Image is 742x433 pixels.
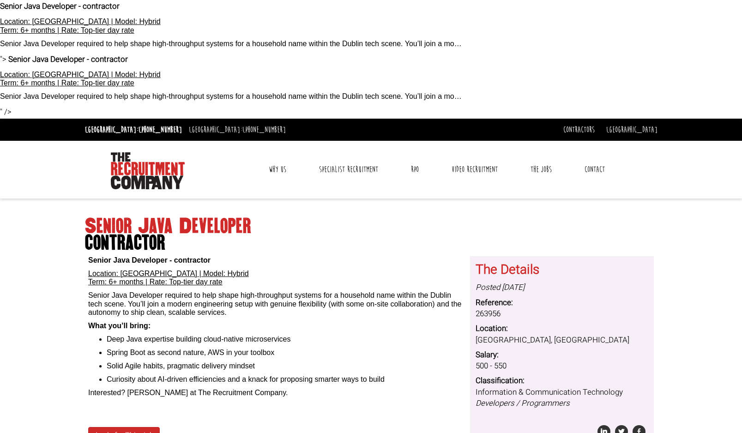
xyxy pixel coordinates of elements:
li: Deep Java expertise building cloud-native microservices [107,335,463,343]
a: [PHONE_NUMBER] [139,125,182,135]
a: The Jobs [524,158,559,181]
a: RPO [404,158,426,181]
a: Why Us [262,158,293,181]
u: Location: [GEOGRAPHIC_DATA] | Model: Hybrid Term: 6+ months | Rate: Top-tier day rate [88,270,249,286]
dd: [GEOGRAPHIC_DATA], [GEOGRAPHIC_DATA] [476,335,648,346]
dd: 263956 [476,308,648,319]
dt: Reference: [476,297,648,308]
img: The Recruitment Company [111,152,185,189]
li: Spring Boot as second nature, AWS in your toolbox [107,349,463,357]
p: Senior Java Developer required to help shape high-throughput systems for a household name within ... [88,291,463,317]
i: Posted [DATE] [476,282,525,293]
a: Contact [578,158,612,181]
h1: Senior Java Developer [85,218,658,251]
li: [GEOGRAPHIC_DATA]: [83,122,184,137]
li: Curiosity about AI-driven efficiencies and a knack for proposing smarter ways to build [107,375,463,384]
a: Specialist Recruitment [312,158,385,181]
dt: Salary: [476,349,648,361]
li: Solid Agile habits, pragmatic delivery mindset [107,362,463,370]
b: Senior Java Developer - contractor [88,256,211,264]
h3: The Details [476,263,648,277]
dt: Location: [476,323,648,334]
dd: Information & Communication Technology [476,387,648,409]
b: What you’ll bring: [88,322,151,330]
a: Video Recruitment [445,158,505,181]
li: [GEOGRAPHIC_DATA]: [187,122,288,137]
a: Contractors [563,125,595,135]
dt: Classification: [476,375,648,386]
dd: 500 - 550 [476,361,648,372]
b: Senior Java Developer - contractor [8,54,128,65]
span: contractor [85,235,658,251]
a: [PHONE_NUMBER] [242,125,286,135]
p: Interested? [PERSON_NAME] at The Recruitment Company. [88,389,463,397]
i: Developers / Programmers [476,397,570,409]
a: [GEOGRAPHIC_DATA] [606,125,658,135]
